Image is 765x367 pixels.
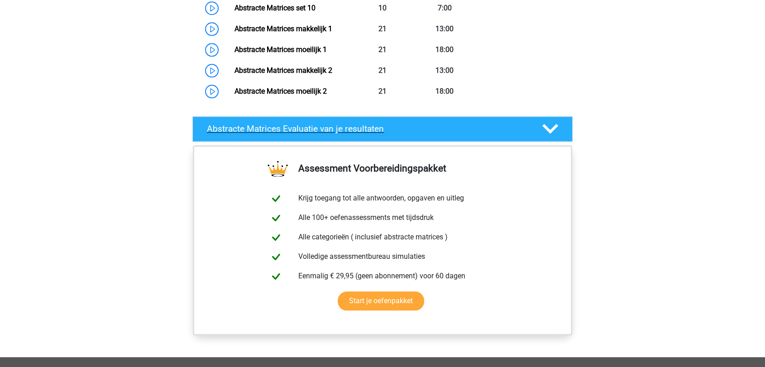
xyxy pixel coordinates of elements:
[207,124,528,134] h4: Abstracte Matrices Evaluatie van je resultaten
[234,66,332,75] a: Abstracte Matrices makkelijk 2
[234,45,326,54] a: Abstracte Matrices moeilijk 1
[338,291,424,310] a: Start je oefenpakket
[234,87,326,95] a: Abstracte Matrices moeilijk 2
[234,24,332,33] a: Abstracte Matrices makkelijk 1
[234,4,315,12] a: Abstracte Matrices set 10
[189,116,576,142] a: Abstracte Matrices Evaluatie van je resultaten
